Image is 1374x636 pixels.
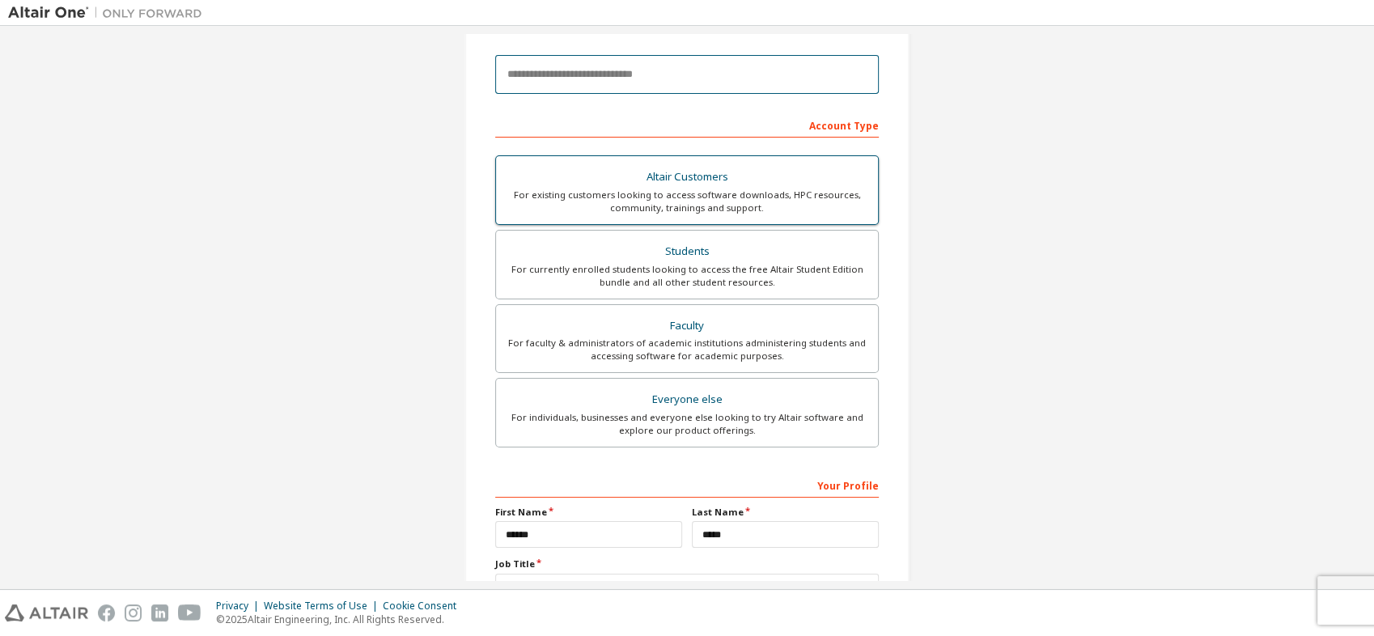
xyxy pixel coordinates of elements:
img: Altair One [8,5,210,21]
label: Last Name [692,506,879,519]
div: Cookie Consent [383,600,466,613]
div: Everyone else [506,388,868,411]
div: Faculty [506,315,868,337]
div: For currently enrolled students looking to access the free Altair Student Edition bundle and all ... [506,263,868,289]
div: Altair Customers [506,166,868,189]
label: Job Title [495,558,879,570]
div: For individuals, businesses and everyone else looking to try Altair software and explore our prod... [506,411,868,437]
div: For faculty & administrators of academic institutions administering students and accessing softwa... [506,337,868,363]
label: First Name [495,506,682,519]
div: For existing customers looking to access software downloads, HPC resources, community, trainings ... [506,189,868,214]
div: Account Type [495,112,879,138]
img: altair_logo.svg [5,604,88,621]
img: linkedin.svg [151,604,168,621]
p: © 2025 Altair Engineering, Inc. All Rights Reserved. [216,613,466,626]
div: Students [506,240,868,263]
img: youtube.svg [178,604,201,621]
div: Website Terms of Use [264,600,383,613]
img: instagram.svg [125,604,142,621]
img: facebook.svg [98,604,115,621]
div: Your Profile [495,472,879,498]
div: Privacy [216,600,264,613]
